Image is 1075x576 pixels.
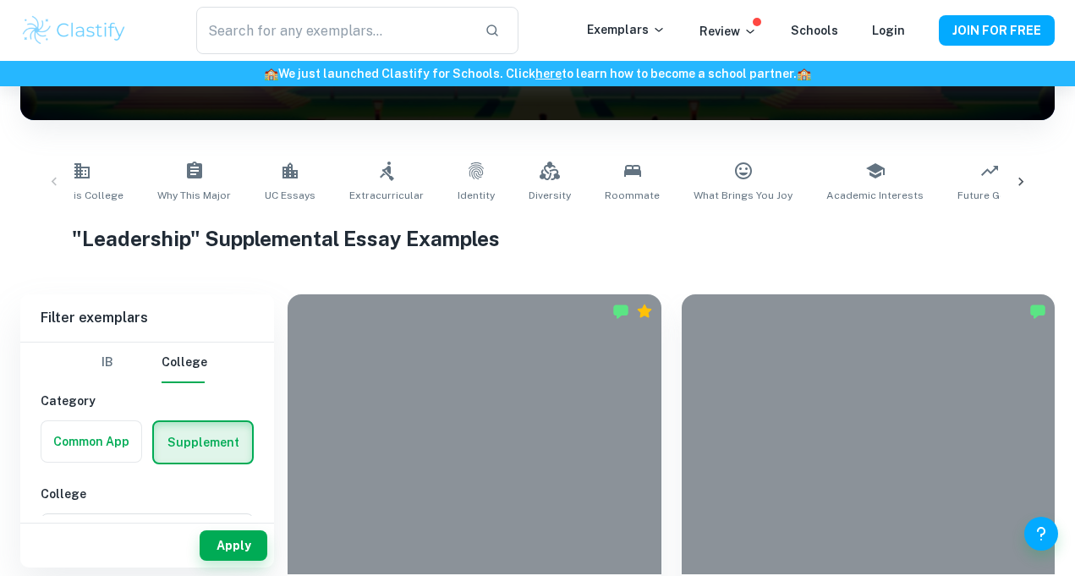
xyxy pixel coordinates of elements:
img: Marked [1029,303,1046,320]
img: Marked [612,303,629,320]
span: 🏫 [264,67,278,80]
button: Apply [200,530,267,561]
a: Login [872,24,905,37]
span: 🏫 [797,67,811,80]
span: Why This College [39,188,123,203]
span: What Brings You Joy [694,188,793,203]
button: College [162,343,207,383]
a: Schools [791,24,838,37]
span: Diversity [529,188,571,203]
div: Premium [636,303,653,320]
span: Academic Interests [826,188,924,203]
img: Clastify logo [20,14,128,47]
a: here [535,67,562,80]
span: UC Essays [265,188,315,203]
button: Supplement [154,422,252,463]
h6: Category [41,392,254,410]
span: Identity [458,188,495,203]
p: Review [699,22,757,41]
h6: Filter exemplars [20,294,274,342]
button: Common App [41,421,141,462]
span: Roommate [605,188,660,203]
button: JOIN FOR FREE [939,15,1055,46]
span: Extracurricular [349,188,424,203]
p: Exemplars [587,20,666,39]
h1: "Leadership" Supplemental Essay Examples [72,223,1003,254]
h6: College [41,485,254,503]
h6: We just launched Clastify for Schools. Click to learn how to become a school partner. [3,64,1072,83]
span: Future Goals [957,188,1022,203]
span: Why This Major [157,188,231,203]
button: Help and Feedback [1024,517,1058,551]
div: Filter type choice [87,343,207,383]
button: IB [87,343,128,383]
input: Search for any exemplars... [196,7,470,54]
